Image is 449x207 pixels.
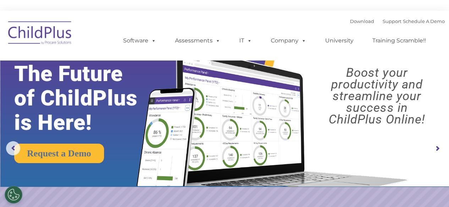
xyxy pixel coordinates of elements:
a: Request a Demo [14,144,104,163]
a: Download [350,18,374,24]
iframe: Chat Widget [333,131,449,207]
rs-layer: Boost your productivity and streamline your success in ChildPlus Online! [310,67,443,125]
a: Training Scramble!! [365,34,433,48]
a: Support [383,18,401,24]
img: ChildPlus by Procare Solutions [5,16,76,52]
a: IT [232,34,259,48]
span: Last name [99,47,120,52]
button: Cookies Settings [5,186,22,203]
a: University [318,34,361,48]
rs-layer: The Future of ChildPlus is Here! [14,62,158,135]
a: Company [264,34,313,48]
a: Software [116,34,163,48]
a: Assessments [168,34,228,48]
font: | [350,18,445,24]
span: Phone number [99,76,129,81]
a: Schedule A Demo [403,18,445,24]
